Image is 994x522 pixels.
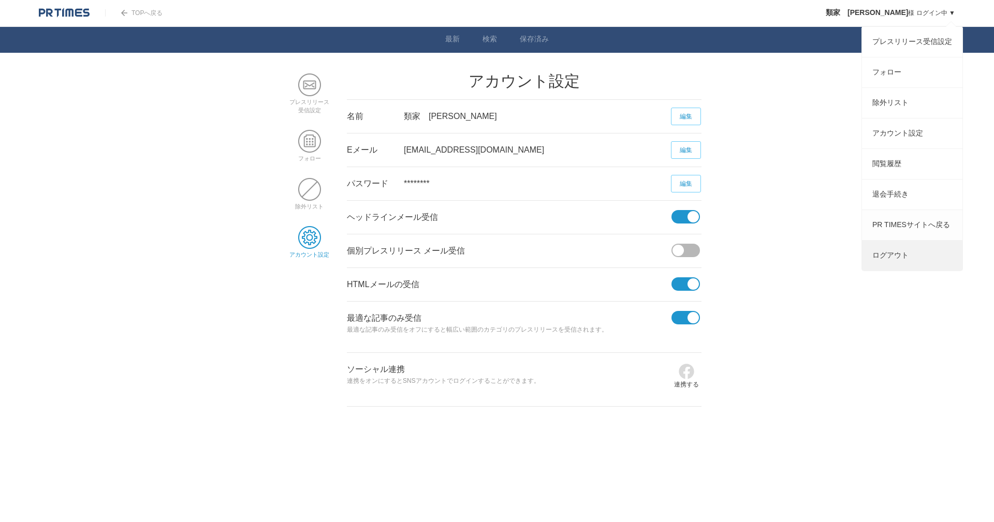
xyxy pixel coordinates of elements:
a: 閲覧履歴 [862,149,962,179]
a: TOPへ戻る [105,9,163,17]
a: フォロー [298,147,321,161]
a: プレスリリース受信設定 [289,91,329,113]
div: Eメール [347,133,404,167]
div: 最適な記事のみ受信 [347,302,671,352]
a: プレスリリース受信設定 [862,27,962,57]
a: PR TIMESサイトへ戻る [862,210,962,240]
div: パスワード [347,167,404,200]
div: [EMAIL_ADDRESS][DOMAIN_NAME] [404,133,671,167]
a: 編集 [671,175,701,192]
a: 最新 [445,35,460,46]
div: ヘッドラインメール受信 [347,201,671,234]
div: ソーシャル連携 [347,353,671,404]
a: アカウント設定 [289,244,329,258]
div: 類家 [PERSON_NAME] [404,100,671,133]
p: 連携をオンにするとSNSアカウントでログインすることができます。 [347,376,671,387]
a: 退会手続き [862,180,962,210]
a: 検索 [483,35,497,46]
a: ログアウト [862,241,962,271]
a: 保存済み [520,35,549,46]
a: 編集 [671,108,701,125]
a: 除外リスト [862,88,962,118]
h2: アカウント設定 [347,73,701,89]
img: logo.png [39,8,90,18]
p: 最適な記事のみ受信をオフにすると幅広い範囲のカテゴリのプレスリリースを受信されます。 [347,324,671,336]
div: 個別プレスリリース メール受信 [347,234,671,267]
a: アカウント設定 [862,118,962,148]
div: HTMLメールの受信 [347,268,671,301]
img: icon-facebook-gray [678,363,695,380]
span: 類家 [PERSON_NAME] [826,8,908,17]
a: 編集 [671,141,701,159]
div: 名前 [347,100,404,133]
img: arrow.png [121,10,127,16]
p: 連携する [674,380,699,390]
a: 除外リスト [295,196,324,210]
a: フォロー [862,57,962,87]
a: 類家 [PERSON_NAME]様 ログイン中 ▼ [826,9,955,17]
